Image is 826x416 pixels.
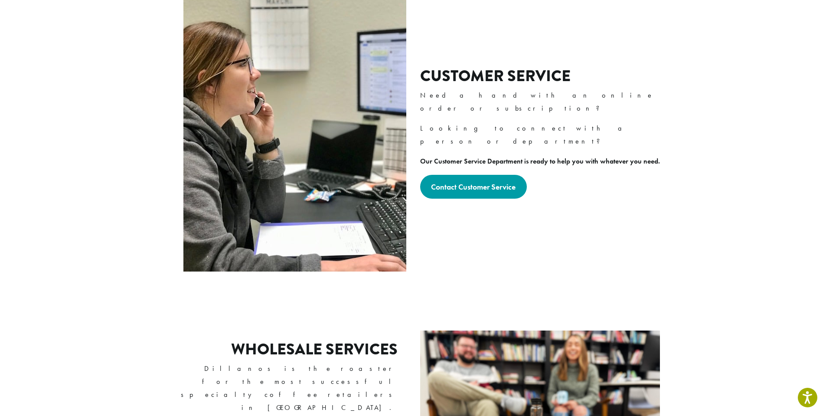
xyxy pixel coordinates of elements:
strong: Contact Customer Service [431,182,516,192]
p: Dillanos is the roaster for the most successful specialty coffee retailers in [GEOGRAPHIC_DATA]. [168,362,398,414]
p: Need a hand with an online order or subscription? [420,89,667,115]
h2: Customer Service [420,67,667,85]
h2: Wholesale Services [231,340,398,359]
p: Looking to connect with a person or department? [420,122,667,148]
a: Contact Customer Service [420,175,527,199]
strong: Our Customer Service Department is ready to help you with whatever you need. [420,157,660,166]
